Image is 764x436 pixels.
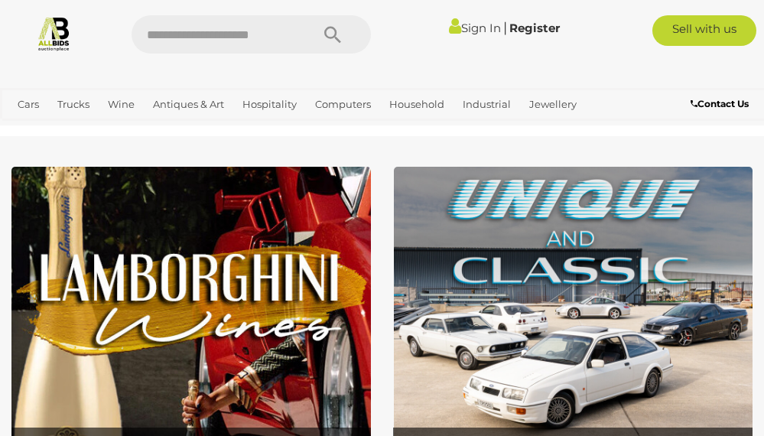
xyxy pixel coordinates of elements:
[11,92,45,117] a: Cars
[109,117,229,142] a: [GEOGRAPHIC_DATA]
[691,98,749,109] b: Contact Us
[523,92,583,117] a: Jewellery
[691,96,753,112] a: Contact Us
[309,92,377,117] a: Computers
[102,92,141,117] a: Wine
[36,15,72,51] img: Allbids.com.au
[294,15,371,54] button: Search
[236,92,303,117] a: Hospitality
[59,117,102,142] a: Sports
[449,21,501,35] a: Sign In
[383,92,450,117] a: Household
[503,19,507,36] span: |
[51,92,96,117] a: Trucks
[147,92,230,117] a: Antiques & Art
[457,92,517,117] a: Industrial
[509,21,560,35] a: Register
[11,117,53,142] a: Office
[652,15,756,46] a: Sell with us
